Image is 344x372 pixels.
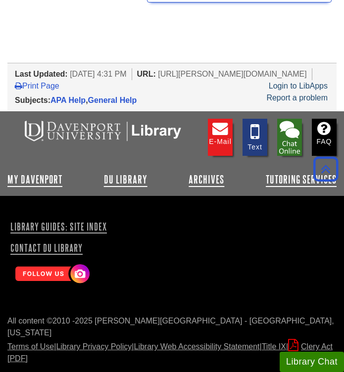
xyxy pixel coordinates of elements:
[56,342,132,351] a: Library Privacy Policy
[137,70,156,78] span: URL:
[15,96,50,104] span: Subjects:
[189,174,224,186] a: Archives
[269,82,328,90] a: Login to LibApps
[15,70,68,78] span: Last Updated:
[243,119,267,156] a: Text
[134,342,260,351] a: Library Web Accessibility Statement
[280,352,344,372] button: Library Chat
[70,70,126,78] span: [DATE] 4:31 PM
[7,174,62,186] a: My Davenport
[50,96,86,104] a: APA Help
[277,119,302,156] li: Chat with Library
[262,342,286,351] a: Title IX
[277,119,302,156] img: Library Chat
[10,260,92,288] img: Follow Us! Instagram
[208,119,233,156] a: E-mail
[88,96,137,104] a: General Help
[312,119,337,156] a: FAQ
[7,218,110,235] a: Library Guides: Site Index
[266,93,328,102] a: Report a problem
[158,70,307,78] span: [URL][PERSON_NAME][DOMAIN_NAME]
[50,96,137,104] span: ,
[7,119,196,142] img: DU Libraries
[266,174,337,186] a: Tutoring Services
[7,315,337,365] div: All content ©2010 - 2025 [PERSON_NAME][GEOGRAPHIC_DATA] - [GEOGRAPHIC_DATA], [US_STATE] | | | |
[15,82,22,90] i: Print Page
[15,82,59,90] a: Print Page
[7,239,110,256] a: Contact DU Library
[104,174,147,186] a: DU Library
[310,162,342,176] a: Back to Top
[7,342,54,351] a: Terms of Use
